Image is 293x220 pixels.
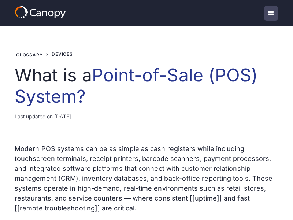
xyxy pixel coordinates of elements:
[45,51,49,58] div: >
[15,64,258,107] em: Point-of-Sale (POS) System?
[15,113,278,120] div: Last updated on [DATE]
[52,51,73,58] div: Devices
[16,52,42,58] a: Glossary
[264,6,278,21] div: menu
[15,144,278,213] p: Modern POS systems can be as simple as cash registers while including touchscreen terminals, rece...
[15,65,278,107] h1: What is a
